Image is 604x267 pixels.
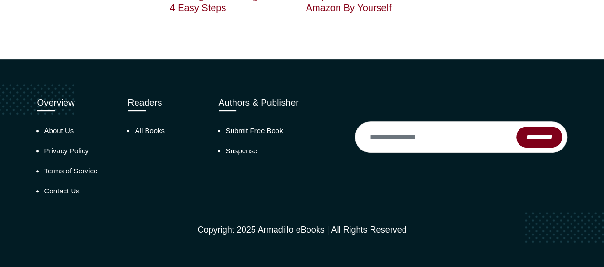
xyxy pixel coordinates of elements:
[44,127,74,135] a: About Us
[135,127,165,135] a: All Books
[44,187,80,195] a: Contact Us
[219,97,340,108] h3: Authors & Publisher
[128,97,204,108] h3: Readers
[37,97,114,108] h3: Overview
[226,127,283,135] a: Submit Free Book
[44,167,98,175] a: Terms of Service
[44,147,89,155] a: Privacy Policy
[37,224,567,236] p: Copyright 2025 Armadillo eBooks | All Rights Reserved
[226,147,258,155] a: Suspense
